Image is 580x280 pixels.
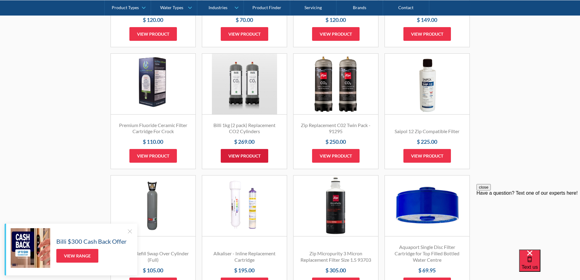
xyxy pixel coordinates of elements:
h3: Aquaport Single Disc Filter Cartridge for Top Filled Bottled Water Centre [391,244,463,263]
h3: 6kg C02 Refill Swap Over Cylinder (Full) [117,250,189,263]
h4: $ 70.00 [208,16,281,24]
h3: Zip Replacement C02 Twin Pack - 91295 [300,122,372,135]
h4: $ 225.00 [391,138,463,146]
h4: $ 120.00 [300,16,372,24]
a: View product [312,27,360,41]
a: View product [129,149,177,163]
h4: $ 105.00 [117,266,189,275]
a: View product [312,149,360,163]
img: Billi $300 Cash Back Offer [11,228,50,268]
h3: Premium Fluoride Ceramic Filter Cartridge For Crock [117,122,189,135]
h3: Alkaliser - Inline Replacement Cartridge [208,250,281,263]
h3: Billi 1kg (2 pack) Replacement CO2 Cylinders [208,122,281,135]
h4: $ 305.00 [300,266,372,275]
div: Industries [209,5,227,10]
h4: $ 149.00 [391,16,463,24]
h4: $ 269.00 [208,138,281,146]
h3: Zip Micropurity 3 Micron Replacement Filter Size 1.5 93703 [300,250,372,263]
h4: $ 69.95 [391,266,463,275]
a: View product [403,27,451,41]
iframe: podium webchat widget bubble [519,250,580,280]
div: Water Types [160,5,183,10]
iframe: podium webchat widget prompt [476,184,580,257]
h5: Billi $300 Cash Back Offer [56,237,127,246]
a: View Range [56,249,98,263]
h4: $ 195.00 [208,266,281,275]
div: Product Types [112,5,139,10]
a: View product [403,149,451,163]
h4: $ 250.00 [300,138,372,146]
h4: $ 110.00 [117,138,189,146]
a: View product [129,27,177,41]
h4: $ 120.00 [117,16,189,24]
a: View product [221,27,268,41]
h3: Saipol 12 Zip Compatible Filter [391,128,463,135]
a: View product [221,149,268,163]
